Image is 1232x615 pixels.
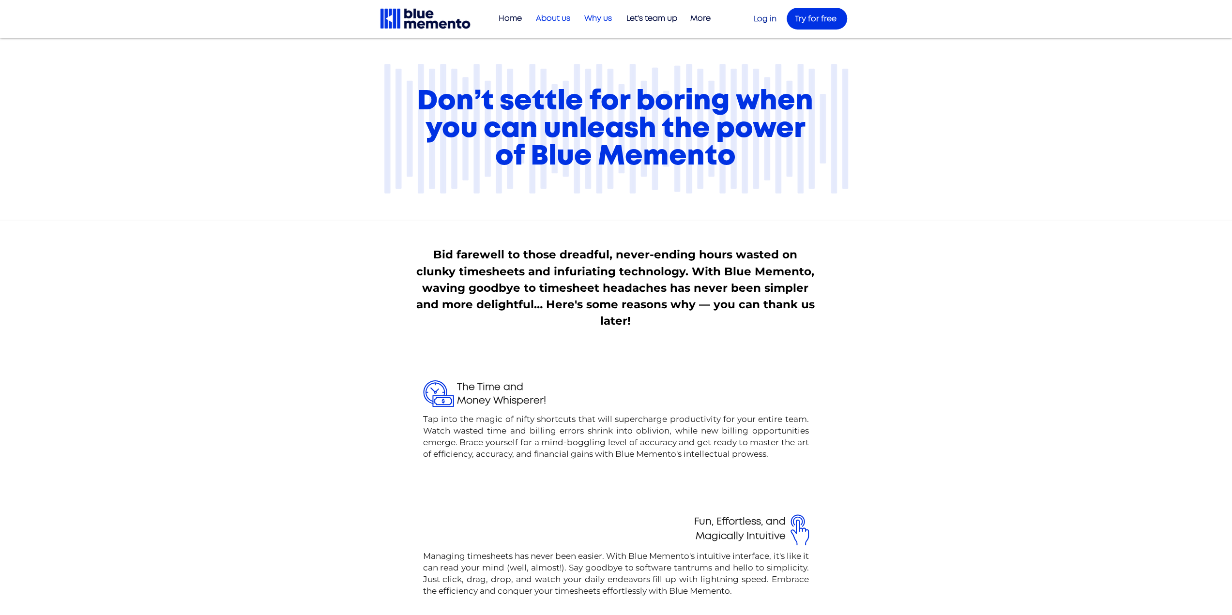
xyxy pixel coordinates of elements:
p: Let's team up [622,11,682,27]
a: Home [490,11,527,27]
span: Bid farewell to those dreadful, never-ending hours wasted on clunky timesheets and infuriating te... [416,248,815,328]
span: Managing timesheets has never been easier. With Blue Memento's intuitive interface, it's like it ... [423,551,809,595]
span: Don’t settle for boring when you can unleash the power of Blue Memento [417,87,813,170]
a: Let's team up [617,11,682,27]
a: Log in [754,15,776,23]
nav: Site [490,11,715,27]
p: Home [494,11,527,27]
p: About us [531,11,575,27]
img: Blue Memento black logo [379,7,472,30]
p: More [685,11,715,27]
span: Fun, Effortless, and Magically Intuitive [694,517,786,541]
span: Try for free [795,15,837,23]
a: Try for free [787,8,847,30]
p: Why us [579,11,617,27]
span: Tap into the magic of nifty shortcuts that will supercharge productivity for your entire team. Wa... [423,414,809,458]
a: About us [527,11,575,27]
span: The Time and Money Whisperer! [457,382,546,405]
img: TEXTURES_DOCEO_Mesa de trabajo 1 copia 15.png [379,47,853,210]
a: Why us [575,11,617,27]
